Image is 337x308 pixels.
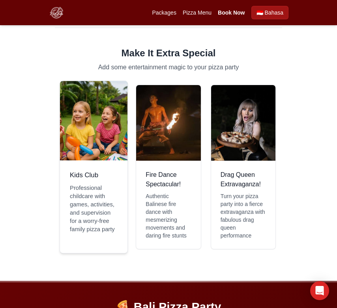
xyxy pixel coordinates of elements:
a: Packages [152,9,176,17]
a: Drag Queen Extravaganza! Drag Queen Extravaganza! Turn your pizza party into a fierce extravaganz... [211,85,276,249]
a: Kids Club Kids Club Professional childcare with games, activities, and supervision for a worry-fr... [60,81,128,254]
div: Fire Dance Spectacular! [136,85,200,161]
span: Bahasa [265,9,283,17]
a: Fire Dance Spectacular! Fire Dance Spectacular! Authentic Balinese fire dance with mesmerizing mo... [136,85,201,249]
a: Pizza Menu [183,9,212,17]
a: Beralih ke Bahasa Indonesia [251,6,288,19]
div: Drag Queen Extravaganza! [211,85,275,161]
p: Add some entertainment magic to your pizza party [61,63,276,72]
h2: Make It Extra Special [61,47,276,59]
div: Kids Club [60,81,127,161]
img: Bali Pizza Party Logo [49,5,64,20]
h3: Fire Dance Spectacular! [146,170,191,189]
a: Book Now [218,9,245,17]
p: Authentic Balinese fire dance with mesmerizing movements and daring fire stunts [146,192,191,239]
div: Open Intercom Messenger [310,281,329,300]
h3: Drag Queen Extravaganza! [221,170,266,189]
p: Professional childcare with games, activities, and supervision for a worry-free family pizza party [70,184,118,233]
p: Turn your pizza party into a fierce extravaganza with fabulous drag queen performance [221,192,266,239]
h3: Kids Club [70,170,118,180]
